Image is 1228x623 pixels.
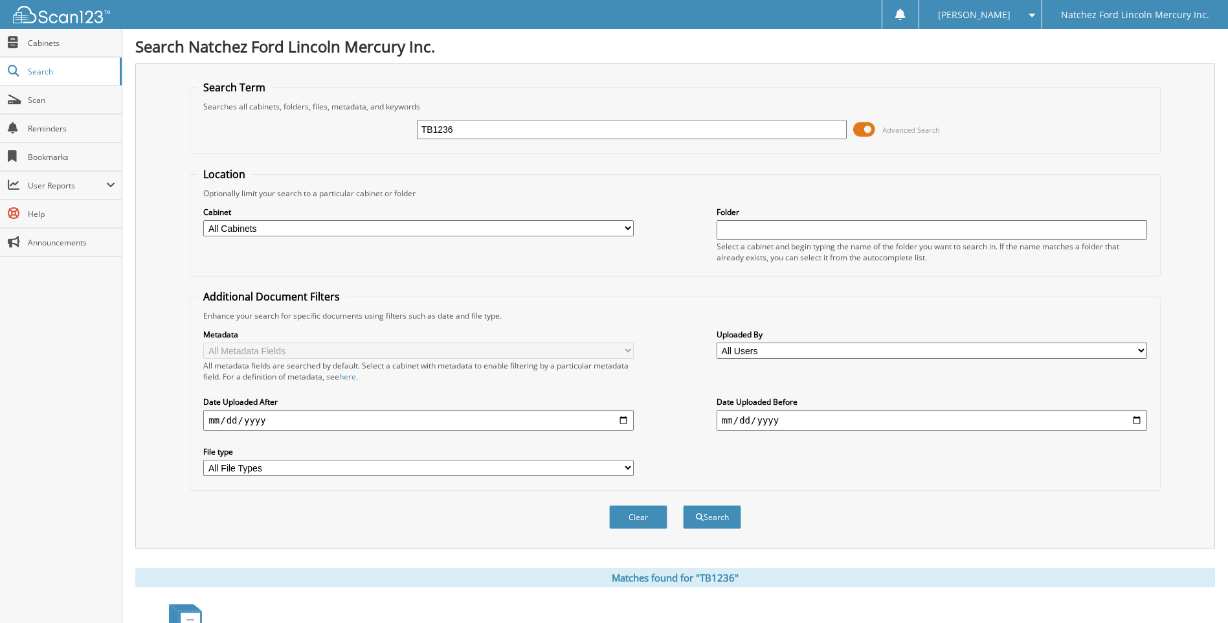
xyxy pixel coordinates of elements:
span: Natchez Ford Lincoln Mercury Inc. [1061,11,1209,19]
h1: Search Natchez Ford Lincoln Mercury Inc. [135,36,1215,57]
img: scan123-logo-white.svg [13,6,110,23]
span: Bookmarks [28,152,115,163]
label: Date Uploaded Before [717,396,1147,407]
legend: Additional Document Filters [197,289,346,304]
div: Select a cabinet and begin typing the name of the folder you want to search in. If the name match... [717,241,1147,263]
div: Enhance your search for specific documents using filters such as date and file type. [197,310,1153,321]
legend: Location [197,167,252,181]
button: Clear [609,505,667,529]
span: Search [28,66,113,77]
label: Uploaded By [717,329,1147,340]
label: File type [203,446,634,457]
label: Cabinet [203,207,634,218]
a: here [339,371,356,382]
input: end [717,410,1147,431]
label: Date Uploaded After [203,396,634,407]
div: Optionally limit your search to a particular cabinet or folder [197,188,1153,199]
div: All metadata fields are searched by default. Select a cabinet with metadata to enable filtering b... [203,360,634,382]
span: [PERSON_NAME] [938,11,1010,19]
span: Cabinets [28,38,115,49]
span: Help [28,209,115,220]
span: Advanced Search [882,125,940,135]
span: Reminders [28,123,115,134]
input: start [203,410,634,431]
span: User Reports [28,180,106,191]
button: Search [683,505,741,529]
label: Metadata [203,329,634,340]
span: Announcements [28,237,115,248]
legend: Search Term [197,80,272,95]
div: Searches all cabinets, folders, files, metadata, and keywords [197,101,1153,112]
div: Matches found for "TB1236" [135,568,1215,587]
label: Folder [717,207,1147,218]
span: Scan [28,95,115,106]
